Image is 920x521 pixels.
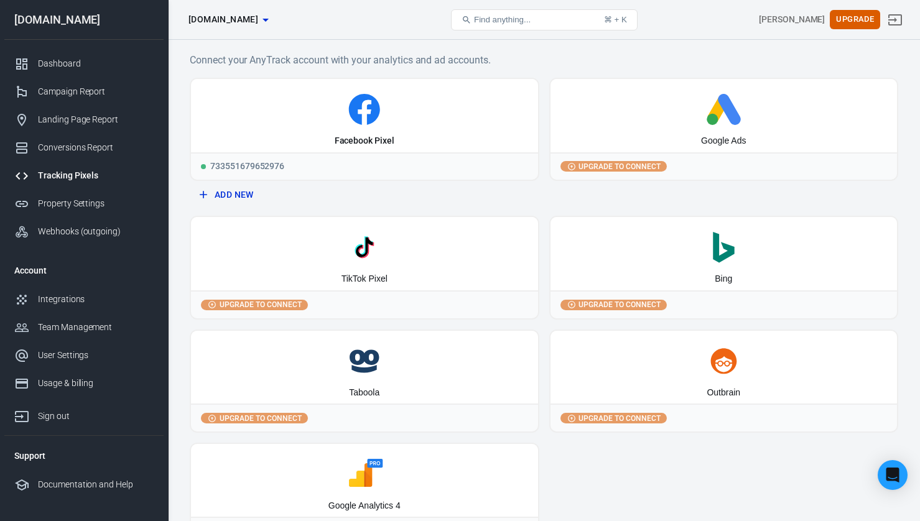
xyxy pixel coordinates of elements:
div: Bing [715,273,732,285]
div: Taboola [349,387,379,399]
span: Find anything... [474,15,531,24]
div: Sign out [38,410,154,423]
a: Team Management [4,313,164,341]
button: TaboolaUpgrade to connect [190,330,539,433]
a: Sign out [4,397,164,430]
span: thecraftedceo.com [188,12,258,27]
div: User Settings [38,349,154,362]
li: Account [4,256,164,285]
a: Integrations [4,285,164,313]
div: Conversions Report [38,141,154,154]
button: Google AdsUpgrade to connect [549,78,899,181]
a: Dashboard [4,50,164,78]
button: Add New [195,183,534,206]
span: Upgrade to connect [576,413,663,424]
button: TikTok PixelUpgrade to connect [190,216,539,319]
div: Open Intercom Messenger [878,460,908,490]
div: Account id: 8SSHn9Ca [759,13,825,26]
span: Upgrade to connect [576,161,663,172]
a: Usage & billing [4,369,164,397]
button: OutbrainUpgrade to connect [549,330,899,433]
button: Upgrade [830,10,880,29]
div: Integrations [38,293,154,306]
div: Documentation and Help [38,478,154,491]
a: Property Settings [4,190,164,218]
a: User Settings [4,341,164,369]
button: Find anything...⌘ + K [451,9,638,30]
h6: Connect your AnyTrack account with your analytics and ad accounts. [190,52,898,68]
div: Facebook Pixel [335,135,394,147]
div: Google Analytics 4 [328,500,401,512]
div: Webhooks (outgoing) [38,225,154,238]
div: Property Settings [38,197,154,210]
div: Team Management [38,321,154,334]
a: Landing Page Report [4,106,164,134]
button: BingUpgrade to connect [549,216,899,319]
span: Running [201,164,206,169]
div: Outbrain [707,387,740,399]
a: Campaign Report [4,78,164,106]
a: Sign out [880,5,910,35]
div: Tracking Pixels [38,169,154,182]
div: [DOMAIN_NAME] [4,14,164,25]
a: Webhooks (outgoing) [4,218,164,246]
a: Tracking Pixels [4,162,164,190]
span: Upgrade to connect [217,413,304,424]
div: Dashboard [38,57,154,70]
div: Campaign Report [38,85,154,98]
div: TikTok Pixel [342,273,388,285]
div: ⌘ + K [604,15,627,24]
span: Upgrade to connect [217,299,304,310]
li: Support [4,441,164,471]
div: Landing Page Report [38,113,154,126]
div: Usage & billing [38,377,154,390]
a: Facebook PixelRunning733551679652976 [190,78,539,181]
a: Conversions Report [4,134,164,162]
div: Google Ads [701,135,746,147]
div: 733551679652976 [191,152,538,180]
button: [DOMAIN_NAME] [184,8,273,31]
span: Upgrade to connect [576,299,663,310]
